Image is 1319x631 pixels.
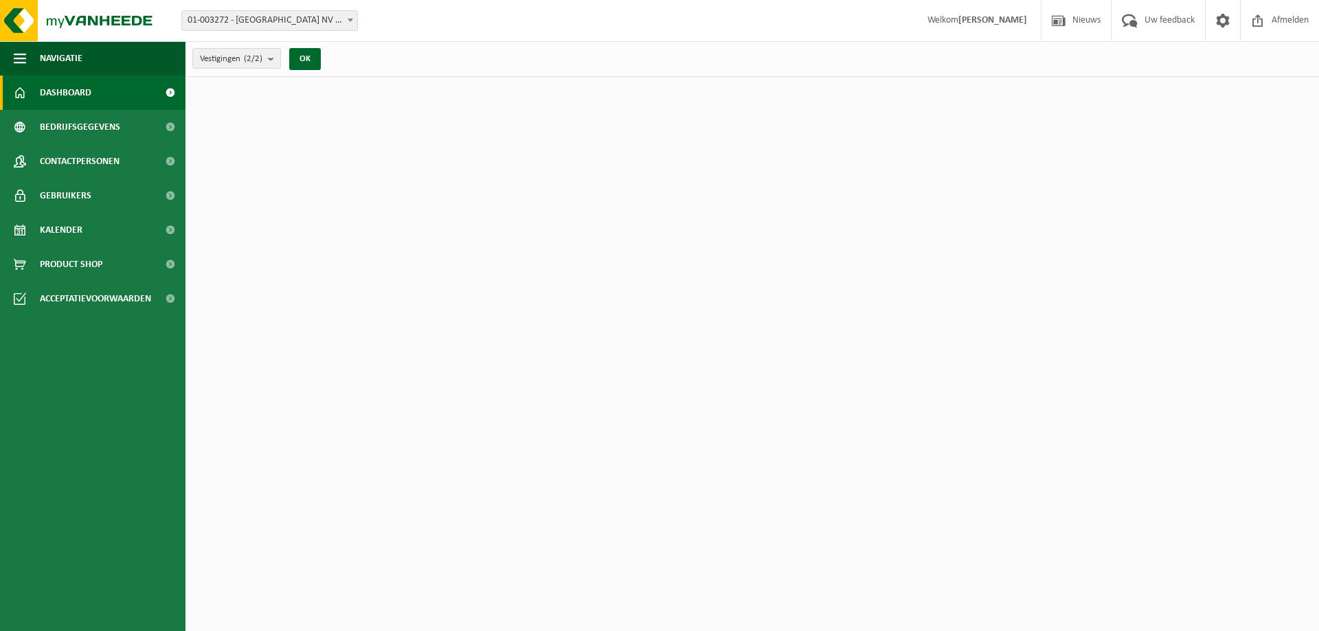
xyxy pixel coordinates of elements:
[182,11,357,30] span: 01-003272 - BELGOSUC NV - BEERNEM
[40,76,91,110] span: Dashboard
[40,110,120,144] span: Bedrijfsgegevens
[958,15,1027,25] strong: [PERSON_NAME]
[40,144,120,179] span: Contactpersonen
[244,54,262,63] count: (2/2)
[200,49,262,69] span: Vestigingen
[40,179,91,213] span: Gebruikers
[40,247,102,282] span: Product Shop
[181,10,358,31] span: 01-003272 - BELGOSUC NV - BEERNEM
[40,282,151,316] span: Acceptatievoorwaarden
[40,41,82,76] span: Navigatie
[192,48,281,69] button: Vestigingen(2/2)
[289,48,321,70] button: OK
[40,213,82,247] span: Kalender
